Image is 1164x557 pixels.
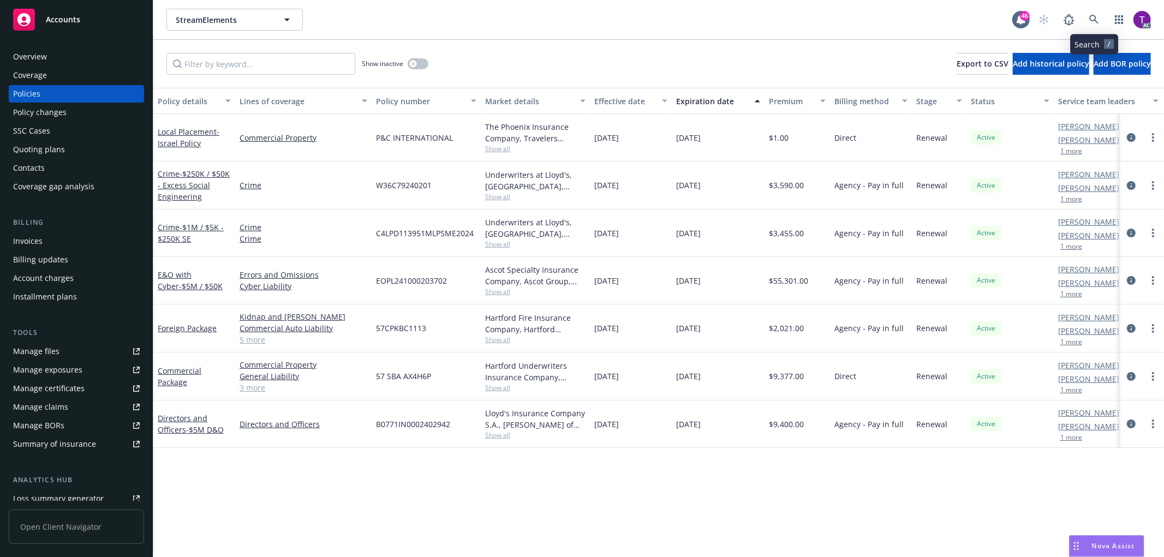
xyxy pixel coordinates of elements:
div: Coverage gap analysis [13,178,94,195]
a: Report a Bug [1058,9,1080,31]
span: Open Client Navigator [9,510,144,544]
button: Service team leaders [1054,88,1163,114]
span: Active [975,181,997,190]
span: Active [975,133,997,142]
input: Filter by keyword... [166,53,355,75]
span: 57 SBA AX4H6P [376,370,431,382]
span: Show all [485,287,586,296]
span: Renewal [916,370,947,382]
span: B0771IN0002402942 [376,418,450,430]
button: 1 more [1060,148,1082,154]
a: more [1147,179,1160,192]
span: Accounts [46,15,80,24]
a: Crime [158,222,224,244]
span: $1.00 [769,132,789,143]
a: 5 more [240,334,367,345]
button: StreamElements [166,9,303,31]
a: Foreign Package [158,323,217,333]
a: Directors and Officers [240,418,367,430]
a: Manage files [9,343,144,360]
div: Ascot Specialty Insurance Company, Ascot Group, CRC Group [485,264,586,287]
div: Premium [769,95,814,107]
span: - $1M / $5K - $250K SE [158,222,224,244]
button: 1 more [1060,434,1082,441]
a: Summary of insurance [9,435,144,453]
div: Policies [13,85,40,103]
a: circleInformation [1125,417,1138,430]
button: Billing method [830,88,912,114]
a: [PERSON_NAME] [1058,263,1119,275]
div: Lines of coverage [240,95,355,107]
a: Coverage gap analysis [9,178,144,195]
span: - $250K / $50K - Excess Social Engineering [158,169,230,202]
button: Policy details [153,88,235,114]
div: Expiration date [676,95,748,107]
a: Accounts [9,4,144,35]
span: Renewal [916,227,947,239]
span: Show all [485,430,586,440]
img: photo [1133,11,1151,28]
div: Effective date [594,95,655,107]
a: Manage BORs [9,417,144,434]
a: more [1147,274,1160,287]
a: Errors and Omissions [240,269,367,280]
div: Manage BORs [13,417,64,434]
div: Billing updates [13,251,68,268]
a: more [1147,417,1160,430]
span: Renewal [916,132,947,143]
div: Drag to move [1070,536,1083,556]
span: $9,400.00 [769,418,804,430]
span: P&C INTERNATIONAL [376,132,453,143]
a: Billing updates [9,251,144,268]
a: circleInformation [1125,274,1138,287]
div: Service team leaders [1058,95,1147,107]
div: Manage claims [13,398,68,416]
a: Overview [9,48,144,65]
span: [DATE] [676,418,701,430]
button: Export to CSV [957,53,1008,75]
div: Policy changes [13,104,67,121]
span: [DATE] [676,370,701,382]
div: Account charges [13,269,74,287]
span: 57CPKBC1113 [376,322,426,334]
a: circleInformation [1125,179,1138,192]
a: Manage claims [9,398,144,416]
div: Contacts [13,159,45,177]
span: $55,301.00 [769,275,808,286]
a: more [1147,322,1160,335]
a: Manage exposures [9,361,144,379]
button: Lines of coverage [235,88,372,114]
div: Quoting plans [13,141,65,158]
div: Billing method [834,95,896,107]
a: circleInformation [1125,131,1138,144]
span: Nova Assist [1092,541,1135,550]
a: Crime [240,179,367,191]
div: Manage certificates [13,380,85,397]
div: Market details [485,95,574,107]
a: Commercial Auto Liability [240,322,367,334]
span: Show inactive [362,59,403,68]
span: [DATE] [594,179,619,191]
a: Crime [240,221,367,233]
span: Active [975,324,997,333]
button: Expiration date [672,88,765,114]
span: [DATE] [676,322,701,334]
a: circleInformation [1125,226,1138,239]
a: Local Placement [158,127,219,148]
a: Account charges [9,269,144,287]
button: 1 more [1060,387,1082,393]
div: Policy details [158,95,219,107]
a: [PERSON_NAME] [1058,169,1119,180]
button: Effective date [590,88,672,114]
a: Start snowing [1033,9,1055,31]
span: [DATE] [676,275,701,286]
div: Installment plans [13,288,77,306]
span: Agency - Pay in full [834,227,904,239]
span: Active [975,372,997,381]
span: W36C79240201 [376,179,432,191]
div: Loss summary generator [13,490,104,507]
span: [DATE] [594,418,619,430]
div: Policy number [376,95,464,107]
div: Analytics hub [9,475,144,486]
